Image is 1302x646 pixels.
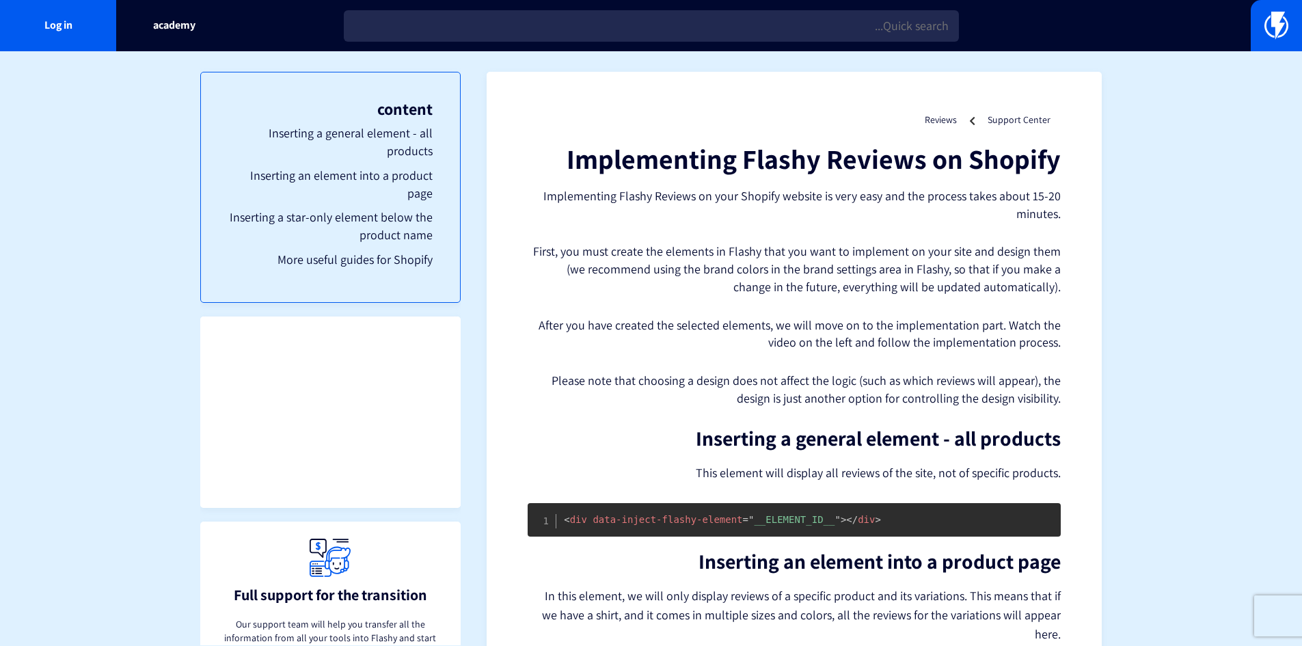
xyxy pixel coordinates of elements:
[543,188,1061,221] font: Implementing Flashy Reviews on your Shopify website is very easy and the process takes about 15-2...
[841,514,846,525] span: >
[269,125,433,159] font: Inserting a general element - all products
[835,514,840,525] span: "
[250,167,433,201] font: Inserting an element into a product page
[988,113,1050,126] a: Support Center
[228,251,433,269] a: More useful guides for Shopify
[846,514,858,525] span: </
[377,98,433,120] font: content
[44,18,72,32] font: Log in
[564,514,569,525] span: <
[542,588,1061,642] font: In this element, we will only display reviews of a specific product and its variations. This mean...
[593,514,742,525] span: data-inject-flashy-element
[925,113,957,126] a: Reviews
[533,243,1061,294] font: First, you must create the elements in Flashy that you want to implement on your site and design ...
[228,124,433,159] a: Inserting a general element - all products
[875,514,880,525] span: >
[748,514,754,525] span: "
[699,548,1061,575] font: Inserting an element into a product page
[539,317,1061,351] font: After you have created the selected elements, we will move on to the implementation part. Watch t...
[344,10,959,42] input: Quick search...
[277,252,433,267] font: More useful guides for Shopify
[743,514,841,525] span: __ELEMENT_ID__
[153,18,195,32] font: academy
[234,585,427,604] font: Full support for the transition
[564,514,587,525] span: div
[552,373,1061,406] font: Please note that choosing a design does not affect the logic (such as which reviews will appear),...
[696,425,1061,452] font: Inserting a general element - all products
[228,208,433,243] a: Inserting a star-only element below the product name
[230,209,433,243] font: Inserting a star-only element below the product name
[743,514,748,525] span: =
[696,465,1061,481] font: This element will display all reviews of the site, not of specific products.
[228,167,433,202] a: Inserting an element into a product page
[846,514,875,525] span: div
[567,141,1061,176] font: Implementing Flashy Reviews on Shopify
